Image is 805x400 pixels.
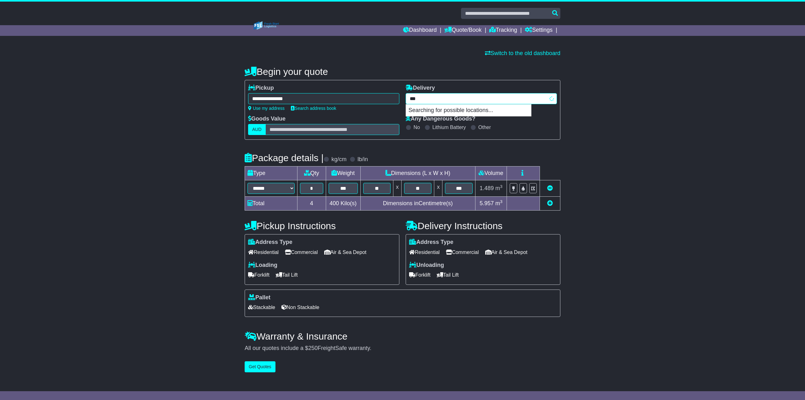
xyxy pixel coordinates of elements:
[248,262,277,269] label: Loading
[358,156,368,163] label: lb/in
[245,221,399,231] h4: Pickup Instructions
[297,197,326,211] td: 4
[308,345,318,351] span: 250
[406,93,557,104] typeahead: Please provide city
[409,262,444,269] label: Unloading
[245,166,297,180] td: Type
[331,156,347,163] label: kg/cm
[485,247,528,257] span: Air & Sea Depot
[245,197,297,211] td: Total
[360,197,475,211] td: Dimensions in Centimetre(s)
[446,247,479,257] span: Commercial
[547,200,553,206] a: Add new item
[547,185,553,191] a: Remove this item
[248,294,270,301] label: Pallet
[485,50,560,56] a: Switch to the old dashboard
[276,270,298,280] span: Tail Lift
[480,185,494,191] span: 1.489
[330,200,339,206] span: 400
[444,25,481,36] a: Quote/Book
[326,197,360,211] td: Kilo(s)
[403,25,437,36] a: Dashboard
[297,166,326,180] td: Qty
[495,200,502,206] span: m
[291,106,336,111] a: Search address book
[248,115,286,122] label: Goods Value
[432,124,466,130] label: Lithium Battery
[478,124,491,130] label: Other
[281,302,319,312] span: Non Stackable
[248,124,266,135] label: AUD
[360,166,475,180] td: Dimensions (L x W x H)
[406,115,475,122] label: Any Dangerous Goods?
[414,124,420,130] label: No
[245,153,324,163] h4: Package details |
[437,270,459,280] span: Tail Lift
[248,247,279,257] span: Residential
[245,361,275,372] button: Get Quotes
[500,199,502,204] sup: 3
[434,180,442,197] td: x
[326,166,360,180] td: Weight
[406,85,435,92] label: Delivery
[248,85,274,92] label: Pickup
[245,66,560,77] h4: Begin your quote
[495,185,502,191] span: m
[324,247,367,257] span: Air & Sea Depot
[285,247,318,257] span: Commercial
[475,166,507,180] td: Volume
[248,106,285,111] a: Use my address
[406,221,560,231] h4: Delivery Instructions
[393,180,402,197] td: x
[248,302,275,312] span: Stackable
[245,345,560,352] div: All our quotes include a $ FreightSafe warranty.
[406,104,531,116] p: Searching for possible locations...
[409,247,440,257] span: Residential
[409,270,430,280] span: Forklift
[500,184,502,189] sup: 3
[248,239,292,246] label: Address Type
[480,200,494,206] span: 5.957
[489,25,517,36] a: Tracking
[245,331,560,341] h4: Warranty & Insurance
[525,25,552,36] a: Settings
[409,239,453,246] label: Address Type
[248,270,269,280] span: Forklift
